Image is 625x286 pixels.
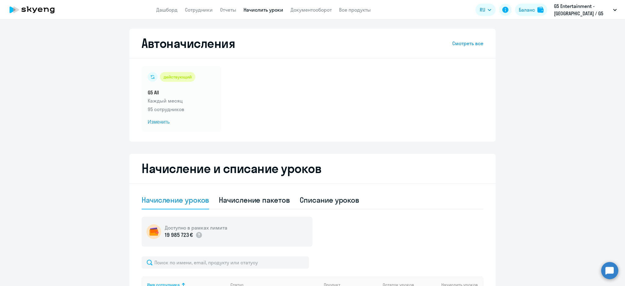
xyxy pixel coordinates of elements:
p: Каждый месяц [148,97,215,104]
a: Дашборд [156,7,178,13]
div: Начисление пакетов [219,195,290,205]
button: RU [475,4,496,16]
div: Начисление уроков [142,195,209,205]
a: Смотреть все [452,40,483,47]
input: Поиск по имени, email, продукту или статусу [142,256,309,269]
a: Документооборот [291,7,332,13]
h2: Автоначисления [142,36,235,51]
span: RU [480,6,485,13]
h5: G5 All [148,89,215,96]
button: Балансbalance [515,4,547,16]
h5: Доступно в рамках лимита [165,224,227,231]
a: Начислить уроки [244,7,283,13]
a: Отчеты [220,7,236,13]
p: 95 сотрудников [148,106,215,113]
img: wallet-circle.png [146,224,161,239]
div: действующий [160,72,195,82]
a: Сотрудники [185,7,213,13]
p: G5 Entertainment - [GEOGRAPHIC_DATA] / G5 Holdings LTD, G5 Ent - LT [554,2,611,17]
button: G5 Entertainment - [GEOGRAPHIC_DATA] / G5 Holdings LTD, G5 Ent - LT [551,2,620,17]
p: 19 985 723 € [165,231,193,239]
span: Изменить [148,118,215,126]
div: Списание уроков [300,195,359,205]
h2: Начисление и списание уроков [142,161,483,176]
div: Баланс [519,6,535,13]
a: Все продукты [339,7,371,13]
img: balance [537,7,544,13]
